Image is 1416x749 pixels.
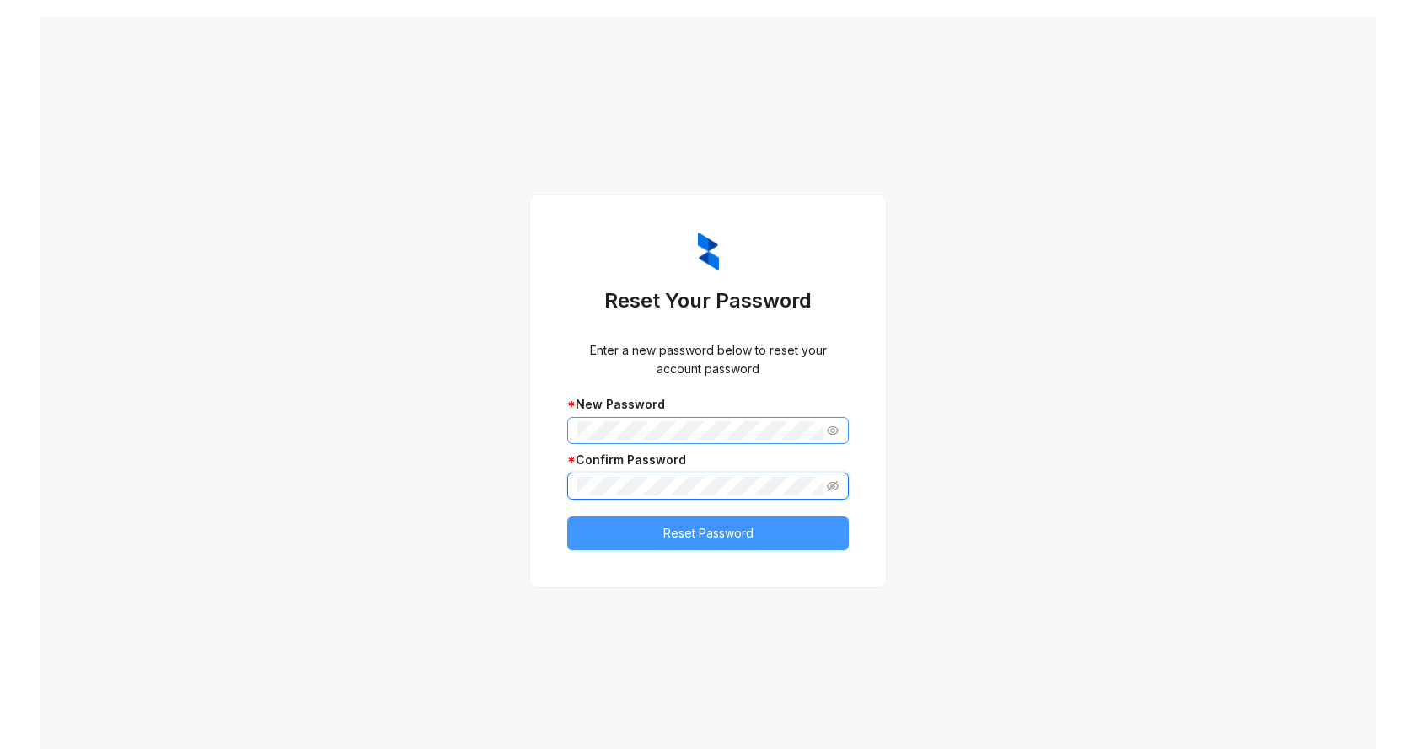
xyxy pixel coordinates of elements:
div: Enter a new password below to reset your account password [567,341,849,378]
h3: Reset Your Password [567,287,849,314]
img: ZumaIcon [698,233,719,271]
span: Reset Password [663,524,754,543]
span: eye [827,425,839,436]
span: eye-invisible [827,480,839,492]
button: Reset Password [567,516,849,550]
div: Confirm Password [567,451,849,469]
div: New Password [567,395,849,414]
